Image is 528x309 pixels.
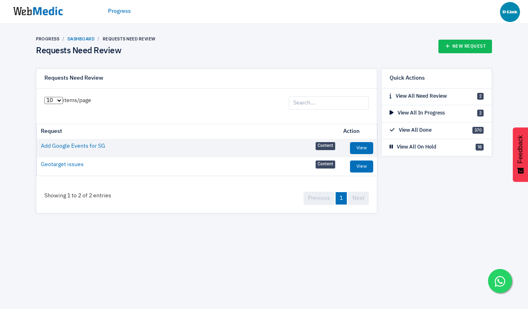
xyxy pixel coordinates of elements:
[350,142,373,154] a: View
[68,36,95,41] a: Dashboard
[477,93,484,100] span: 2
[348,192,369,205] a: Next
[390,75,425,82] h6: Quick Actions
[339,124,377,139] th: Action
[36,46,156,56] h4: Requests Need Review
[36,36,156,42] nav: breadcrumb
[316,161,335,169] span: Content
[390,126,432,134] p: View All Done
[477,110,484,116] span: 2
[390,109,445,117] p: View All In Progress
[103,36,156,41] a: Requests Need Review
[44,97,63,104] select: items/page
[390,143,436,151] p: View All On Hold
[289,96,369,110] input: Search...
[472,127,484,134] span: 370
[41,142,105,150] a: Add Google Events for SG
[517,135,524,163] span: Feedback
[350,161,373,173] a: View
[36,36,59,41] a: Progress
[44,96,91,105] label: items/page
[336,192,347,205] a: 1
[513,127,528,182] button: Feedback - Show survey
[36,184,119,208] div: Showing 1 to 2 of 2 entries
[44,75,103,82] h6: Requests Need Review
[390,92,447,100] p: View All Need Review
[438,40,492,53] a: New Request
[304,192,334,205] a: Previous
[108,7,131,16] a: Progress
[476,144,484,150] span: 16
[37,124,339,139] th: Request
[41,161,84,169] a: Geotarget issues
[316,142,335,150] span: Content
